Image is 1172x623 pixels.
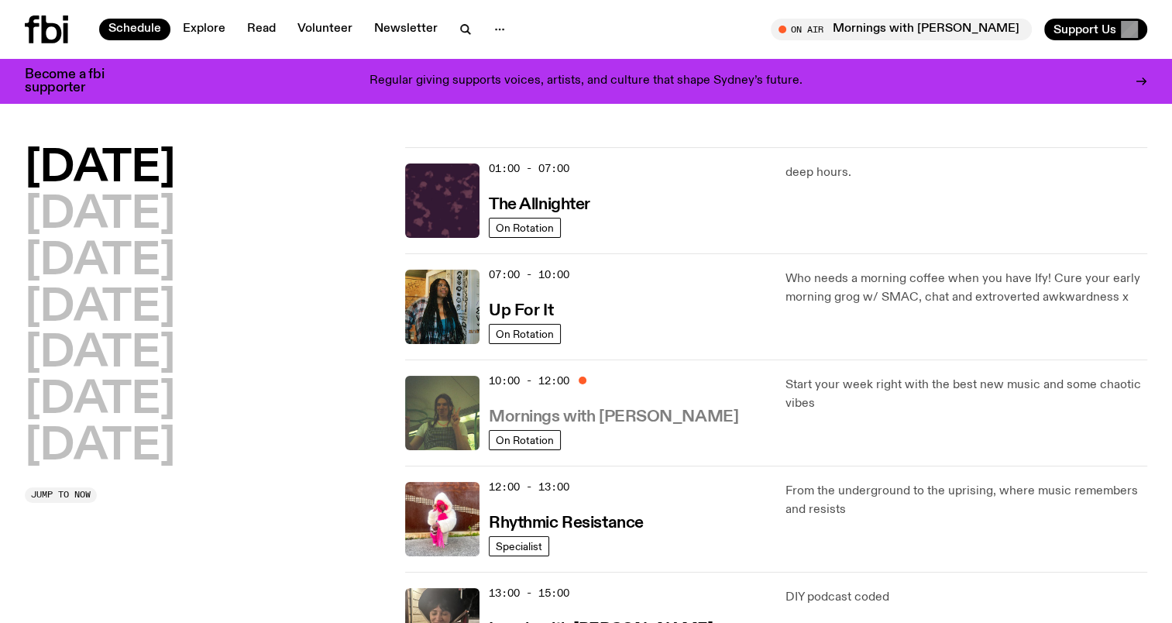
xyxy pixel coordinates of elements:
a: On Rotation [489,324,561,344]
span: On Rotation [496,328,554,339]
p: From the underground to the uprising, where music remembers and resists [785,482,1147,519]
img: Attu crouches on gravel in front of a brown wall. They are wearing a white fur coat with a hood, ... [405,482,479,556]
a: Specialist [489,536,549,556]
span: On Rotation [496,434,554,446]
button: [DATE] [25,287,175,330]
a: Newsletter [365,19,447,40]
a: Volunteer [288,19,362,40]
a: On Rotation [489,218,561,238]
h3: Become a fbi supporter [25,68,124,95]
button: [DATE] [25,425,175,469]
span: 07:00 - 10:00 [489,267,569,282]
h3: Mornings with [PERSON_NAME] [489,409,738,425]
a: Up For It [489,300,553,319]
button: [DATE] [25,379,175,422]
span: 01:00 - 07:00 [489,161,569,176]
h3: Rhythmic Resistance [489,515,644,532]
a: Schedule [99,19,170,40]
span: Jump to now [31,490,91,499]
button: [DATE] [25,194,175,237]
a: On Rotation [489,430,561,450]
p: Start your week right with the best new music and some chaotic vibes [785,376,1147,413]
span: Support Us [1053,22,1116,36]
a: Rhythmic Resistance [489,512,644,532]
span: Specialist [496,540,542,552]
img: Ify - a Brown Skin girl with black braided twists, looking up to the side with her tongue stickin... [405,270,479,344]
p: deep hours. [785,163,1147,182]
p: DIY podcast coded [785,588,1147,607]
p: Regular giving supports voices, artists, and culture that shape Sydney’s future. [369,74,803,88]
span: 10:00 - 12:00 [489,373,569,388]
button: Support Us [1044,19,1147,40]
p: Who needs a morning coffee when you have Ify! Cure your early morning grog w/ SMAC, chat and extr... [785,270,1147,307]
button: [DATE] [25,147,175,191]
a: Mornings with [PERSON_NAME] [489,406,738,425]
img: Jim Kretschmer in a really cute outfit with cute braids, standing on a train holding up a peace s... [405,376,479,450]
span: On Rotation [496,222,554,233]
h3: The Allnighter [489,197,590,213]
button: Jump to now [25,487,97,503]
button: On AirMornings with [PERSON_NAME] [771,19,1032,40]
button: [DATE] [25,332,175,376]
h3: Up For It [489,303,553,319]
button: [DATE] [25,240,175,284]
a: The Allnighter [489,194,590,213]
a: Explore [174,19,235,40]
span: 13:00 - 15:00 [489,586,569,601]
a: Read [238,19,285,40]
span: 12:00 - 13:00 [489,480,569,494]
